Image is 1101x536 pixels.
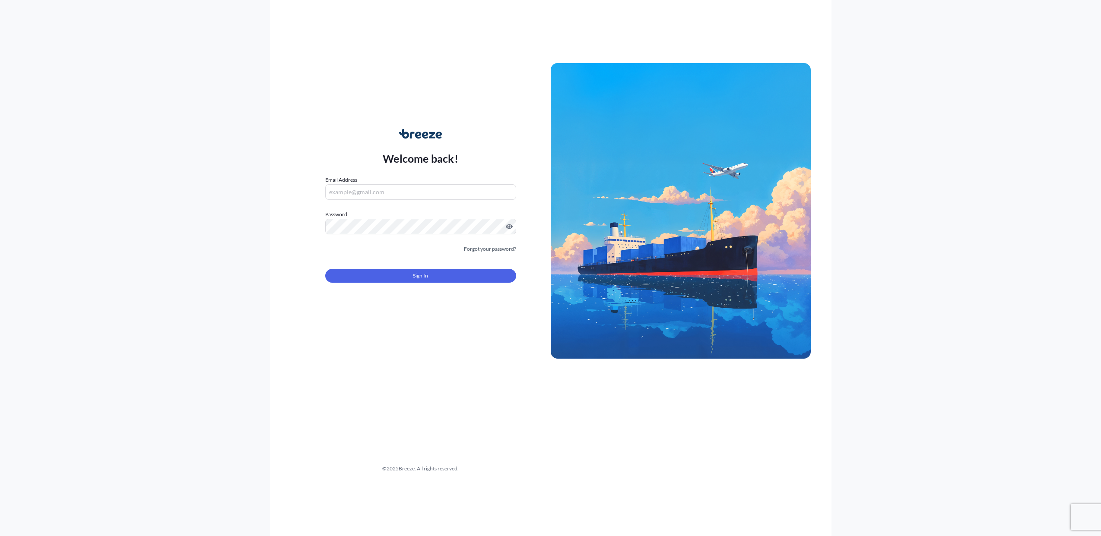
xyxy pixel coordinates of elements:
[383,151,458,165] p: Welcome back!
[291,464,551,473] div: © 2025 Breeze. All rights reserved.
[506,223,513,230] button: Show password
[413,271,428,280] span: Sign In
[325,269,516,283] button: Sign In
[325,210,516,219] label: Password
[325,176,357,184] label: Email Address
[464,245,516,253] a: Forgot your password?
[325,184,516,200] input: example@gmail.com
[551,63,811,358] img: Ship illustration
